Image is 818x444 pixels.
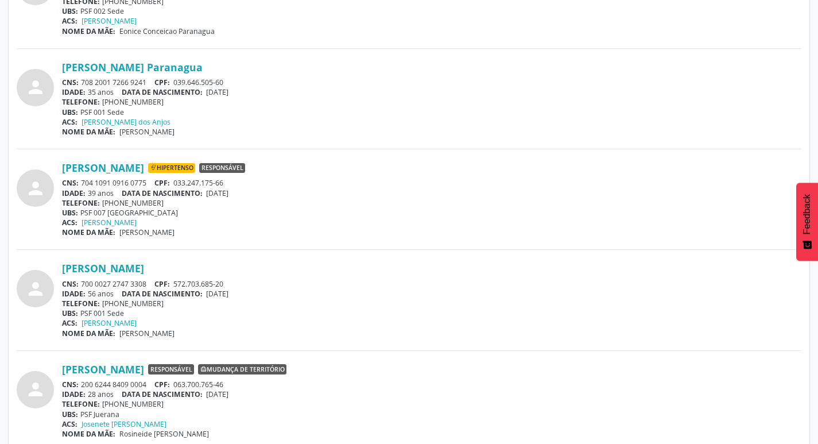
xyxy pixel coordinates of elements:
a: Josenete [PERSON_NAME] [82,419,166,429]
div: PSF Juerana [62,410,801,419]
span: UBS: [62,208,78,218]
i: person [25,379,46,400]
span: [PERSON_NAME] [119,127,175,137]
div: 704 1091 0916 0775 [62,178,801,188]
span: CPF: [154,178,170,188]
span: NOME DA MÃE: [62,429,115,439]
a: [PERSON_NAME] [82,218,137,227]
div: 200 6244 8409 0004 [62,380,801,389]
span: Rosineide [PERSON_NAME] [119,429,209,439]
span: [PERSON_NAME] [119,329,175,338]
span: [DATE] [206,87,228,97]
div: 708 2001 7266 9241 [62,78,801,87]
span: CNS: [62,279,79,289]
span: CPF: [154,279,170,289]
span: [PERSON_NAME] [119,227,175,237]
span: UBS: [62,410,78,419]
span: CPF: [154,380,170,389]
a: [PERSON_NAME] [82,318,137,328]
span: ACS: [62,318,77,328]
span: UBS: [62,6,78,16]
div: PSF 001 Sede [62,107,801,117]
span: UBS: [62,107,78,117]
span: Responsável [199,163,245,173]
a: [PERSON_NAME] [82,16,137,26]
div: 700 0027 2747 3308 [62,279,801,289]
span: NOME DA MÃE: [62,227,115,237]
div: 56 anos [62,289,801,299]
span: Mudança de território [198,364,286,374]
span: 033.247.175-66 [173,178,223,188]
a: [PERSON_NAME] Paranagua [62,61,203,74]
span: [DATE] [206,289,228,299]
div: PSF 002 Sede [62,6,801,16]
div: PSF 001 Sede [62,308,801,318]
span: TELEFONE: [62,198,100,208]
span: Responsável [148,364,194,374]
span: 063.700.765-46 [173,380,223,389]
span: [DATE] [206,389,228,399]
a: [PERSON_NAME] dos Anjos [82,117,170,127]
div: 39 anos [62,188,801,198]
i: person [25,279,46,299]
span: IDADE: [62,87,86,97]
div: [PHONE_NUMBER] [62,399,801,409]
button: Feedback - Mostrar pesquisa [796,183,818,261]
span: TELEFONE: [62,299,100,308]
span: NOME DA MÃE: [62,329,115,338]
span: 039.646.505-60 [173,78,223,87]
span: DATA DE NASCIMENTO: [122,289,203,299]
i: person [25,77,46,98]
span: ACS: [62,117,77,127]
span: CNS: [62,178,79,188]
span: Hipertenso [148,163,195,173]
span: ACS: [62,16,77,26]
span: IDADE: [62,289,86,299]
span: TELEFONE: [62,399,100,409]
div: [PHONE_NUMBER] [62,299,801,308]
a: [PERSON_NAME] [62,161,144,174]
div: [PHONE_NUMBER] [62,97,801,107]
i: person [25,178,46,199]
div: [PHONE_NUMBER] [62,198,801,208]
span: [DATE] [206,188,228,198]
span: IDADE: [62,389,86,399]
span: ACS: [62,419,77,429]
span: IDADE: [62,188,86,198]
span: NOME DA MÃE: [62,26,115,36]
span: CNS: [62,380,79,389]
div: 28 anos [62,389,801,399]
a: [PERSON_NAME] [62,363,144,376]
span: CNS: [62,78,79,87]
span: NOME DA MÃE: [62,127,115,137]
div: PSF 007 [GEOGRAPHIC_DATA] [62,208,801,218]
span: UBS: [62,308,78,318]
div: 35 anos [62,87,801,97]
a: [PERSON_NAME] [62,262,144,275]
span: DATA DE NASCIMENTO: [122,87,203,97]
span: DATA DE NASCIMENTO: [122,389,203,399]
span: ACS: [62,218,77,227]
span: DATA DE NASCIMENTO: [122,188,203,198]
span: 572.703.685-20 [173,279,223,289]
span: Feedback [802,194,812,234]
span: CPF: [154,78,170,87]
span: Eonice Conceicao Paranagua [119,26,215,36]
span: TELEFONE: [62,97,100,107]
